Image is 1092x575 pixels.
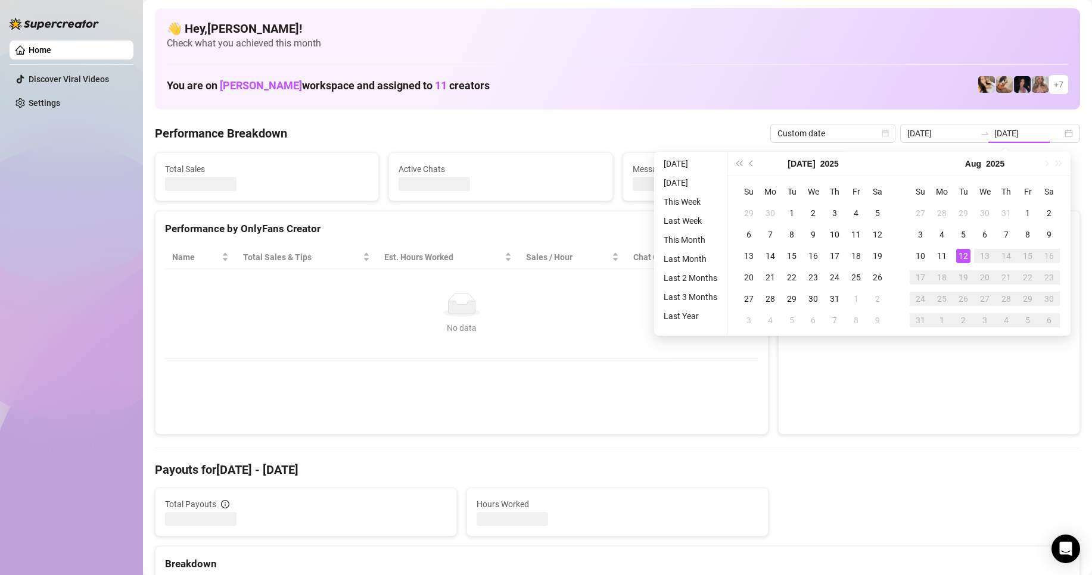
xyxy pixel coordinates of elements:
[177,321,746,335] div: No data
[236,246,377,269] th: Total Sales & Tips
[243,251,360,264] span: Total Sales & Tips
[994,127,1062,140] input: End date
[165,221,758,237] div: Performance by OnlyFans Creator
[1014,76,1031,93] img: Baby (@babyyyybellaa)
[1032,76,1049,93] img: Kenzie (@dmaxkenz)
[29,98,60,108] a: Settings
[221,500,229,508] span: info-circle
[165,498,216,511] span: Total Payouts
[907,127,975,140] input: Start date
[980,129,990,138] span: to
[29,74,109,84] a: Discover Viral Videos
[165,246,236,269] th: Name
[633,251,742,264] span: Chat Conversion
[220,79,302,92] span: [PERSON_NAME]
[29,45,51,55] a: Home
[384,251,502,264] div: Est. Hours Worked
[477,498,758,511] span: Hours Worked
[10,18,99,30] img: logo-BBDzfeDw.svg
[978,76,995,93] img: Avry (@avryjennerfree)
[172,251,219,264] span: Name
[882,130,889,137] span: calendar
[399,162,602,176] span: Active Chats
[626,246,758,269] th: Chat Conversion
[526,251,609,264] span: Sales / Hour
[1054,78,1063,91] span: + 7
[167,37,1068,50] span: Check what you achieved this month
[165,162,369,176] span: Total Sales
[155,125,287,142] h4: Performance Breakdown
[633,162,836,176] span: Messages Sent
[996,76,1013,93] img: Kayla (@kaylathaylababy)
[167,79,490,92] h1: You are on workspace and assigned to creators
[519,246,626,269] th: Sales / Hour
[435,79,447,92] span: 11
[777,124,888,142] span: Custom date
[167,20,1068,37] h4: 👋 Hey, [PERSON_NAME] !
[788,221,1070,237] div: Sales by OnlyFans Creator
[1051,535,1080,563] div: Open Intercom Messenger
[155,461,1080,478] h4: Payouts for [DATE] - [DATE]
[980,129,990,138] span: swap-right
[165,556,1070,572] div: Breakdown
